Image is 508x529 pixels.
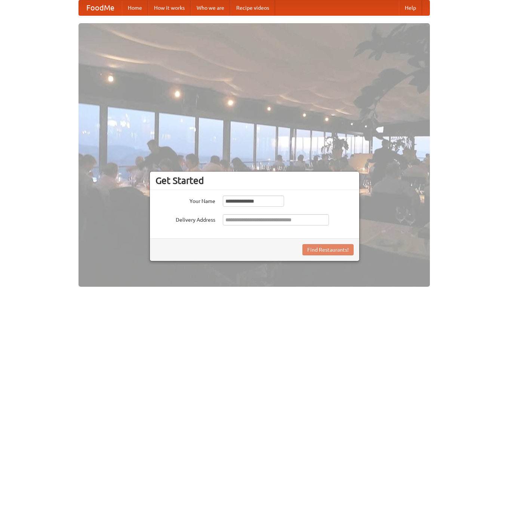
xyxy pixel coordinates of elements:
[122,0,148,15] a: Home
[230,0,275,15] a: Recipe videos
[79,0,122,15] a: FoodMe
[302,244,354,255] button: Find Restaurants!
[156,175,354,186] h3: Get Started
[399,0,422,15] a: Help
[191,0,230,15] a: Who we are
[156,214,215,224] label: Delivery Address
[148,0,191,15] a: How it works
[156,196,215,205] label: Your Name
